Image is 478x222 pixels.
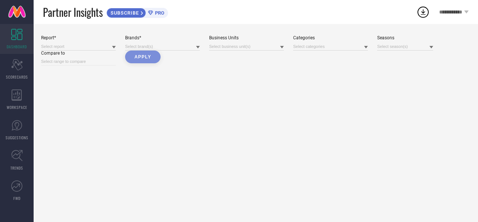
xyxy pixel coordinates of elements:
span: SUBSCRIBE [107,10,141,16]
input: Select brand(s) [125,43,200,51]
span: TRENDS [10,165,23,171]
div: Categories [293,35,368,40]
input: Select season(s) [377,43,433,51]
input: Select business unit(s) [209,43,284,51]
div: Report* [41,35,116,40]
span: Partner Insights [43,4,103,20]
span: PRO [153,10,164,16]
a: SUBSCRIBEPRO [106,6,168,18]
span: DASHBOARD [7,44,27,49]
div: Compare to [41,51,116,56]
div: Business Units [209,35,284,40]
input: Select report [41,43,116,51]
div: Seasons [377,35,433,40]
span: SUGGESTIONS [6,135,28,140]
input: Select categories [293,43,368,51]
input: Select range to compare [41,58,116,66]
span: FWD [13,195,21,201]
span: WORKSPACE [7,104,27,110]
div: Open download list [416,5,430,19]
span: SCORECARDS [6,74,28,80]
div: Brands* [125,35,200,40]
